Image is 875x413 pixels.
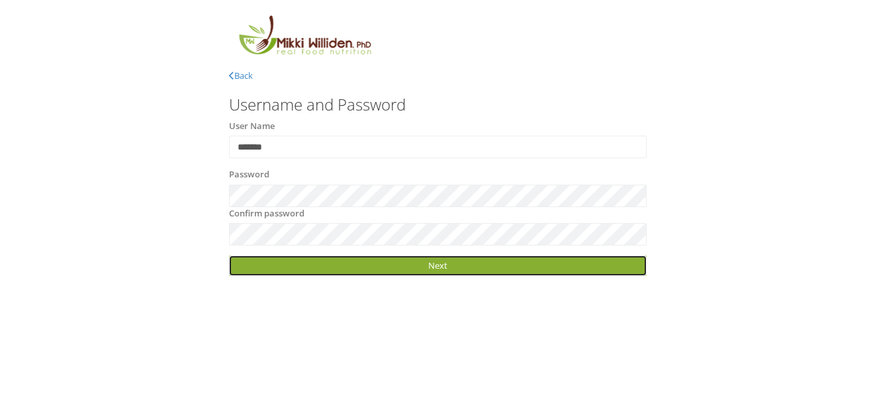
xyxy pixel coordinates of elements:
[229,69,253,81] a: Back
[229,120,275,133] label: User Name
[229,255,647,276] a: Next
[229,168,269,181] label: Password
[229,96,647,113] h3: Username and Password
[229,207,304,220] label: Confirm password
[229,13,380,63] img: MikkiLogoMain.png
